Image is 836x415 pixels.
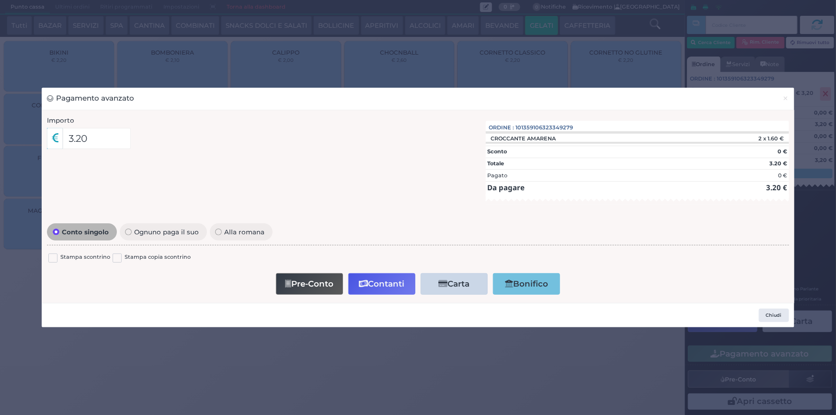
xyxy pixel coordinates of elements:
input: Es. 30.99 [63,128,131,149]
strong: Sconto [487,148,507,155]
div: 0 € [778,172,787,180]
div: CROCCANTE AMARENA [486,135,561,142]
strong: 3.20 € [769,160,787,167]
h3: Pagamento avanzato [47,93,134,104]
button: Bonifico [493,273,560,295]
strong: 0 € [778,148,787,155]
span: Conto singolo [59,229,112,235]
div: Pagato [487,172,507,180]
div: 2 x 1.60 € [713,135,789,142]
span: Ordine : [489,124,515,132]
span: 101359106323349279 [516,124,573,132]
span: × [783,93,789,104]
label: Stampa copia scontrino [125,253,191,262]
label: Importo [47,115,74,125]
button: Chiudi [777,88,794,109]
span: Alla romana [222,229,267,235]
strong: Totale [487,160,504,167]
button: Pre-Conto [276,273,343,295]
label: Stampa scontrino [60,253,110,262]
button: Contanti [348,273,415,295]
button: Carta [421,273,488,295]
span: Ognuno paga il suo [132,229,202,235]
button: Chiudi [759,309,789,322]
strong: 3.20 € [766,183,787,192]
strong: Da pagare [487,183,525,192]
